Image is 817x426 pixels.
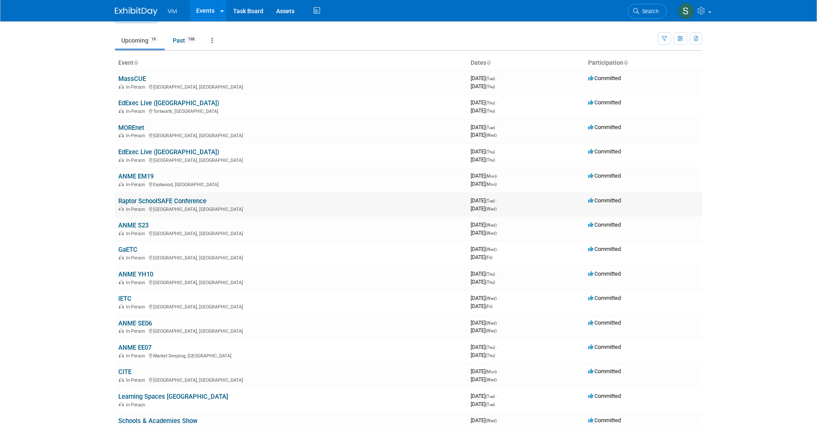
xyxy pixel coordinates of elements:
a: ANME SE06 [118,319,152,327]
div: [GEOGRAPHIC_DATA], [GEOGRAPHIC_DATA] [118,254,464,261]
span: In-Person [126,255,148,261]
span: (Wed) [486,377,497,382]
span: (Mon) [486,369,497,374]
span: [DATE] [471,271,497,277]
a: ANME YH10 [118,271,153,278]
div: [GEOGRAPHIC_DATA], [GEOGRAPHIC_DATA] [118,303,464,310]
span: [DATE] [471,173,499,179]
a: ANME EE07 [118,344,151,351]
span: (Thu) [486,84,495,89]
span: (Thu) [486,150,495,154]
span: 198 [186,36,197,43]
img: In-Person Event [119,158,124,162]
span: - [498,295,499,301]
span: [DATE] [471,319,499,326]
span: (Wed) [486,223,497,227]
span: - [496,271,497,277]
img: In-Person Event [119,84,124,89]
img: In-Person Event [119,328,124,333]
img: In-Person Event [119,377,124,382]
span: (Thu) [486,280,495,285]
span: [DATE] [471,99,497,106]
span: [DATE] [471,181,497,187]
th: Event [115,56,467,70]
span: (Wed) [486,247,497,252]
div: Tortworth, [GEOGRAPHIC_DATA] [118,107,464,114]
span: - [498,368,499,374]
a: Search [628,4,667,19]
a: EdExec Live ([GEOGRAPHIC_DATA]) [118,148,219,156]
img: ExhibitDay [115,7,157,16]
img: In-Person Event [119,255,124,259]
span: In-Person [126,109,148,114]
span: - [498,173,499,179]
span: (Fri) [486,304,492,309]
span: - [498,222,499,228]
span: Committed [588,222,621,228]
span: In-Person [126,280,148,285]
span: - [498,417,499,423]
span: [DATE] [471,393,497,399]
span: In-Person [126,182,148,187]
span: [DATE] [471,83,495,89]
span: Committed [588,295,621,301]
div: [GEOGRAPHIC_DATA], [GEOGRAPHIC_DATA] [118,230,464,236]
span: - [496,124,497,130]
span: [DATE] [471,222,499,228]
span: In-Person [126,84,148,90]
span: In-Person [126,158,148,163]
span: (Wed) [486,296,497,301]
a: Sort by Participation Type [623,59,628,66]
span: (Tue) [486,125,495,130]
span: (Wed) [486,418,497,423]
span: (Mon) [486,174,497,178]
span: [DATE] [471,376,497,383]
a: EdExec Live ([GEOGRAPHIC_DATA]) [118,99,219,107]
span: [DATE] [471,124,497,130]
span: Committed [588,271,621,277]
span: (Fri) [486,255,492,260]
span: [DATE] [471,344,497,350]
span: (Wed) [486,328,497,333]
div: [GEOGRAPHIC_DATA], [GEOGRAPHIC_DATA] [118,279,464,285]
span: - [496,75,497,81]
span: In-Person [126,207,148,212]
div: Market Deeping, [GEOGRAPHIC_DATA] [118,352,464,359]
span: [DATE] [471,254,492,260]
a: Past198 [166,32,203,49]
span: (Mon) [486,182,497,187]
a: GaETC [118,246,137,253]
span: [DATE] [471,107,495,114]
span: Committed [588,99,621,106]
span: In-Person [126,304,148,310]
div: [GEOGRAPHIC_DATA], [GEOGRAPHIC_DATA] [118,83,464,90]
a: Upcoming19 [115,32,165,49]
span: (Thu) [486,158,495,162]
span: Committed [588,75,621,81]
span: [DATE] [471,132,497,138]
img: In-Person Event [119,182,124,186]
span: Committed [588,148,621,155]
span: [DATE] [471,230,497,236]
span: (Thu) [486,345,495,350]
span: Search [639,8,659,14]
div: [GEOGRAPHIC_DATA], [GEOGRAPHIC_DATA] [118,376,464,383]
a: CITE [118,368,131,376]
span: In-Person [126,353,148,359]
img: In-Person Event [119,231,124,235]
span: [DATE] [471,295,499,301]
span: [DATE] [471,303,492,309]
a: ANME S23 [118,222,149,229]
span: - [496,344,497,350]
span: Committed [588,319,621,326]
span: In-Person [126,231,148,236]
span: Committed [588,173,621,179]
span: - [496,148,497,155]
span: Committed [588,197,621,204]
div: [GEOGRAPHIC_DATA], [GEOGRAPHIC_DATA] [118,156,464,163]
span: [DATE] [471,156,495,163]
span: (Wed) [486,133,497,138]
span: [DATE] [471,197,497,204]
img: In-Person Event [119,133,124,137]
span: [DATE] [471,417,499,423]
